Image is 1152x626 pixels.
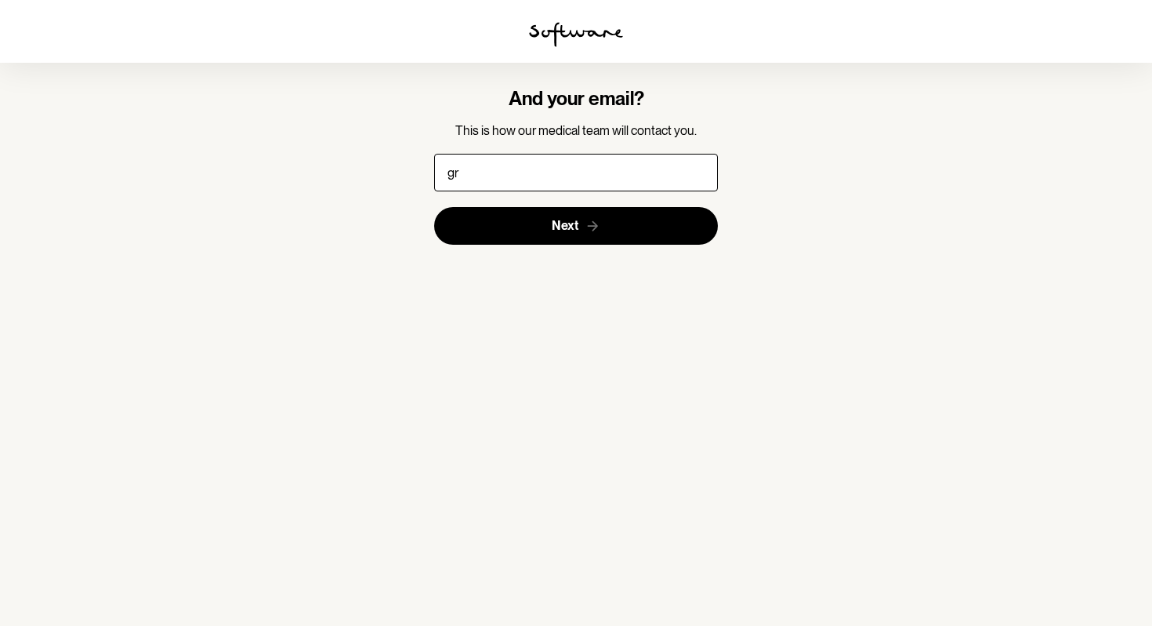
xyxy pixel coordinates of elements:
[434,207,719,245] button: Next
[552,218,578,233] span: Next
[434,123,719,138] p: This is how our medical team will contact you.
[434,154,719,191] input: E-mail address
[434,88,719,111] h4: And your email?
[529,22,623,47] img: software logo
